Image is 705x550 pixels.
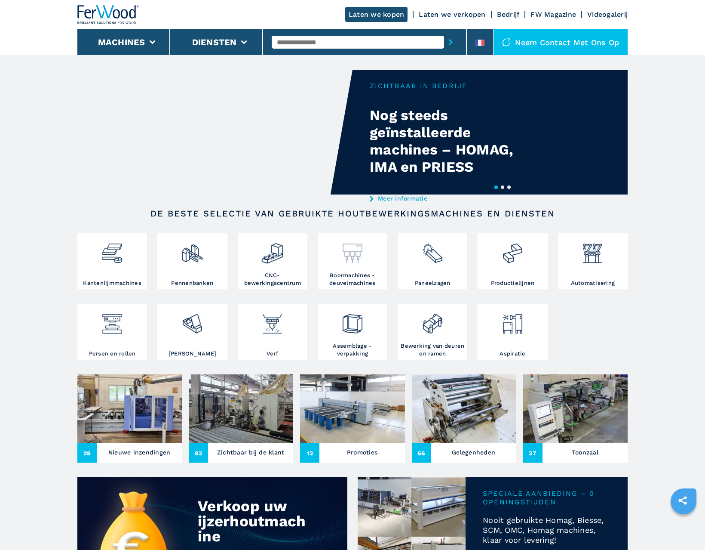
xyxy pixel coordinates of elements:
img: Toonzaal [523,374,628,443]
img: verniciatura_1.png [261,306,284,335]
font: 37 [529,450,536,457]
img: Promoties [300,374,405,443]
img: lavorazione_porte_finestre_2.png [421,306,444,335]
font: Persen en rollen [89,350,136,357]
a: Zichtbaar bij de klant83Zichtbaar bij de klant [189,374,293,463]
font: Zichtbaar bij de klant [217,449,285,456]
img: montaggio_imballaggio_2.png [341,306,364,335]
a: FW Magazine [530,10,576,19]
a: Gelegenheden66Gelegenheden [412,374,516,463]
button: Diensten [192,37,237,47]
font: CNC-bewerkingscentrum [244,272,301,286]
img: Gelegenheden [412,374,516,443]
a: Promoties13Promoties [300,374,405,463]
font: DE BESTE SELECTIE VAN GEBRUIKTE HOUTBEWERKINGSMACHINES EN DIENSTEN [150,208,555,219]
font: 28 [83,450,91,457]
img: centro_di_lavoro_cnc_2.png [261,235,284,265]
a: Automatisering [558,233,628,289]
font: 13 [307,450,313,457]
font: Productielijnen [491,280,535,286]
a: Boormachines - deuvelmachines [318,233,387,289]
font: Verkoop uw ijzerhoutmachine [198,497,306,545]
img: Nieuwe inzendingen [77,374,182,443]
img: foratrici_inseritrici_2.png [341,235,364,265]
font: Bewerking van deuren en ramen [401,343,464,357]
img: pressa-strettoia.png [101,306,123,335]
font: Gelegenheden [452,449,495,456]
a: Persen en rollen [77,304,147,360]
font: Meer informatie [378,195,427,202]
a: Aspiratie [478,304,547,360]
a: sharethis [672,490,693,511]
img: levigatrici_2.png [181,306,204,335]
font: Automatisering [571,280,615,286]
font: Aspiratie [500,350,525,357]
font: Assemblage - verpakking [333,343,372,357]
img: sezionatrici_2.png [421,235,444,265]
a: Laten we verkopen [419,10,485,19]
a: Paneelzagen [398,233,467,289]
a: Bewerking van deuren en ramen [398,304,467,360]
img: Ferwood [77,5,139,24]
a: Videogalerij [587,10,628,19]
font: Nieuwe inzendingen [108,449,171,456]
img: linee_di_produzione_2.png [501,235,524,265]
img: squadratrici_2.png [181,235,204,265]
a: [PERSON_NAME] [157,304,227,360]
font: Kantenlijmmachines [83,280,141,286]
button: Machines [98,37,145,47]
font: 83 [195,450,202,457]
a: Assemblage - verpakking [318,304,387,360]
a: Meer informatie [370,195,538,202]
img: aspirazione_1.png [501,306,524,335]
font: Promoties [347,449,377,456]
font: [PERSON_NAME] [169,350,216,357]
img: Zichtbaar bij de klant [189,374,293,443]
a: Verf [238,304,307,360]
font: Pennenbanken [171,280,213,286]
font: 66 [417,450,426,457]
font: Paneelzagen [415,280,451,286]
a: Kantenlijmmachines [77,233,147,289]
a: Toonzaal37Toonzaal [523,374,628,463]
a: Nieuwe inzendingen28Nieuwe inzendingen [77,374,182,463]
a: Laten we kopen [345,7,408,22]
iframe: Kat [668,511,699,544]
font: Laten we kopen [349,10,405,19]
a: Productielijnen [478,233,547,289]
img: automazione.png [581,235,604,265]
img: Neem contact met ons op [502,38,511,46]
a: Bedrijf [497,10,520,19]
a: CNC-bewerkingscentrum [238,233,307,289]
button: verzendknop [444,32,457,52]
font: Verf [267,350,278,357]
img: bordatrici_1.png [101,235,123,265]
font: Toonzaal [572,449,598,456]
a: Pennenbanken [157,233,227,289]
font: Boormachines - deuvelmachines [329,272,376,286]
font: Neem contact met ons op [515,38,619,47]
